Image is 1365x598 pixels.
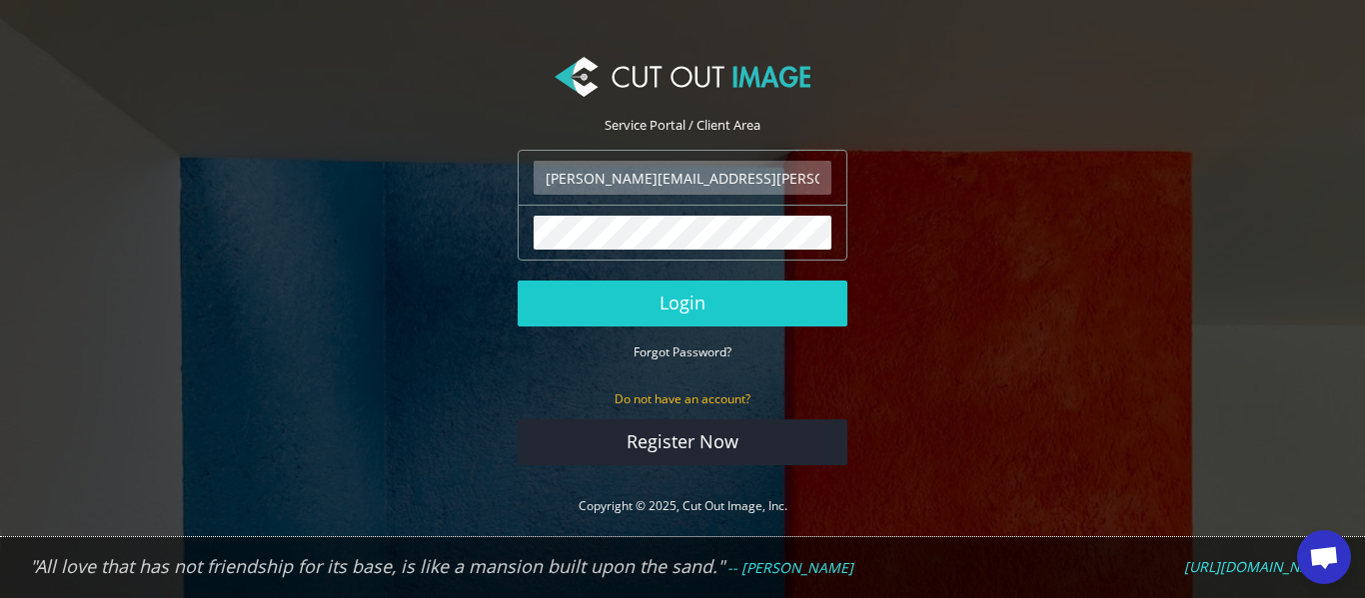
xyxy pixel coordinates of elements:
a: Forgot Password? [634,342,731,360]
a: Copyright © 2025, Cut Out Image, Inc. [579,497,787,514]
small: Forgot Password? [634,343,731,360]
button: Login [518,281,847,326]
em: [URL][DOMAIN_NAME] [1184,557,1335,576]
a: Register Now [518,419,847,465]
a: [URL][DOMAIN_NAME] [1184,558,1335,576]
em: "All love that has not friendship for its base, is like a mansion built upon the sand." [30,554,724,578]
span: Service Portal / Client Area [605,116,760,134]
div: Open chat [1297,530,1351,584]
input: Email Address [534,161,831,195]
em: -- [PERSON_NAME] [727,558,853,577]
img: Cut Out Image [555,57,810,97]
small: Do not have an account? [615,390,750,407]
